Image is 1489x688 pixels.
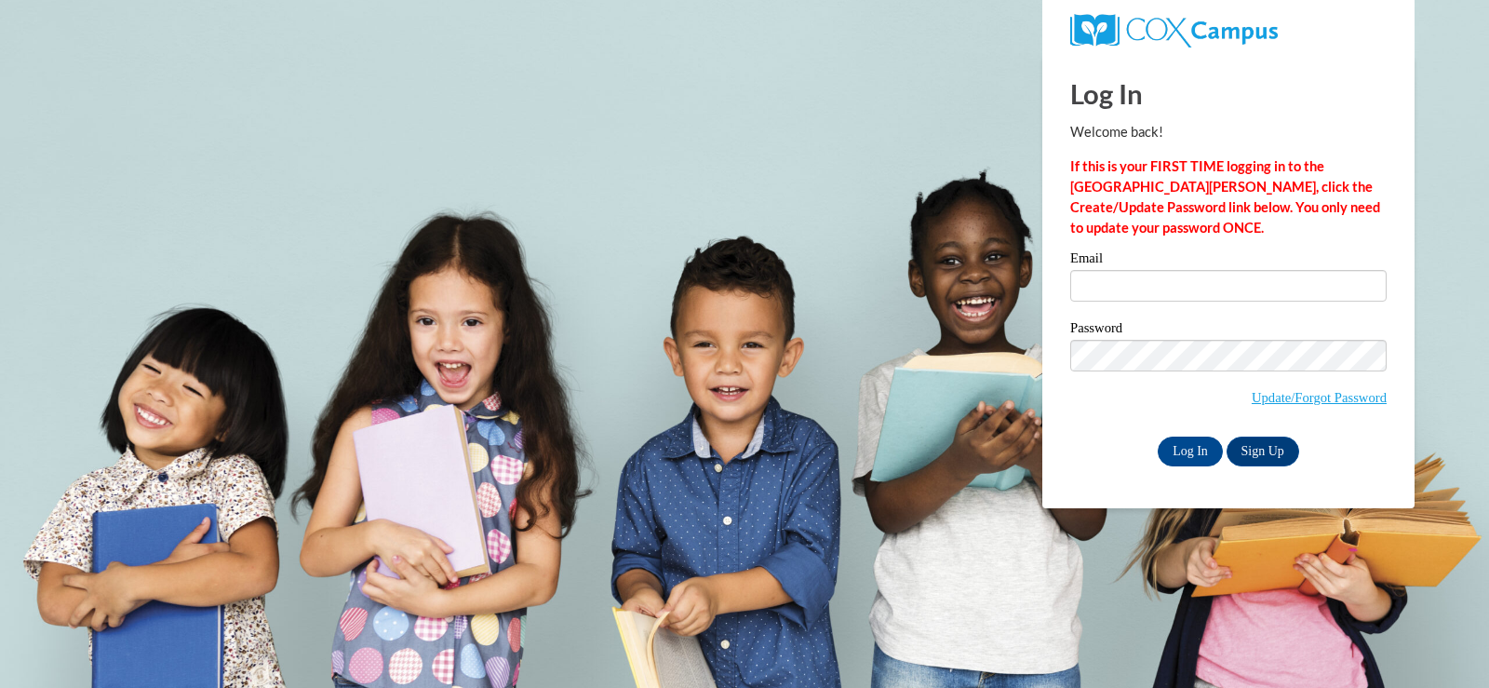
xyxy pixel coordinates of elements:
[1227,437,1299,466] a: Sign Up
[1070,122,1387,142] p: Welcome back!
[1070,21,1278,37] a: COX Campus
[1070,14,1278,47] img: COX Campus
[1070,251,1387,270] label: Email
[1070,158,1380,236] strong: If this is your FIRST TIME logging in to the [GEOGRAPHIC_DATA][PERSON_NAME], click the Create/Upd...
[1252,390,1387,405] a: Update/Forgot Password
[1070,74,1387,113] h1: Log In
[1070,321,1387,340] label: Password
[1158,437,1223,466] input: Log In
